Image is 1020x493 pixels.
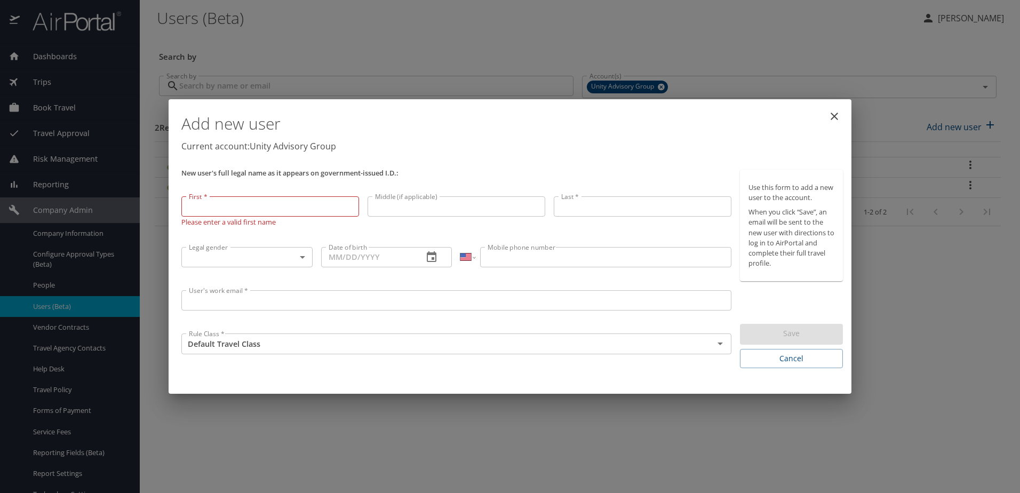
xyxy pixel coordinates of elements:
p: Use this form to add a new user to the account. [748,182,834,203]
div: ​ [181,247,313,267]
p: When you click “Save”, an email will be sent to the new user with directions to log in to AirPort... [748,207,834,268]
span: Cancel [748,352,834,365]
p: Current account: Unity Advisory Group [181,140,843,153]
button: close [822,104,847,129]
button: Cancel [740,349,843,369]
p: New user's full legal name as it appears on government-issued I.D.: [181,170,731,177]
button: Open [713,336,728,351]
input: MM/DD/YYYY [321,247,415,267]
h1: Add new user [181,108,843,140]
p: Please enter a valid first name [181,217,359,227]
